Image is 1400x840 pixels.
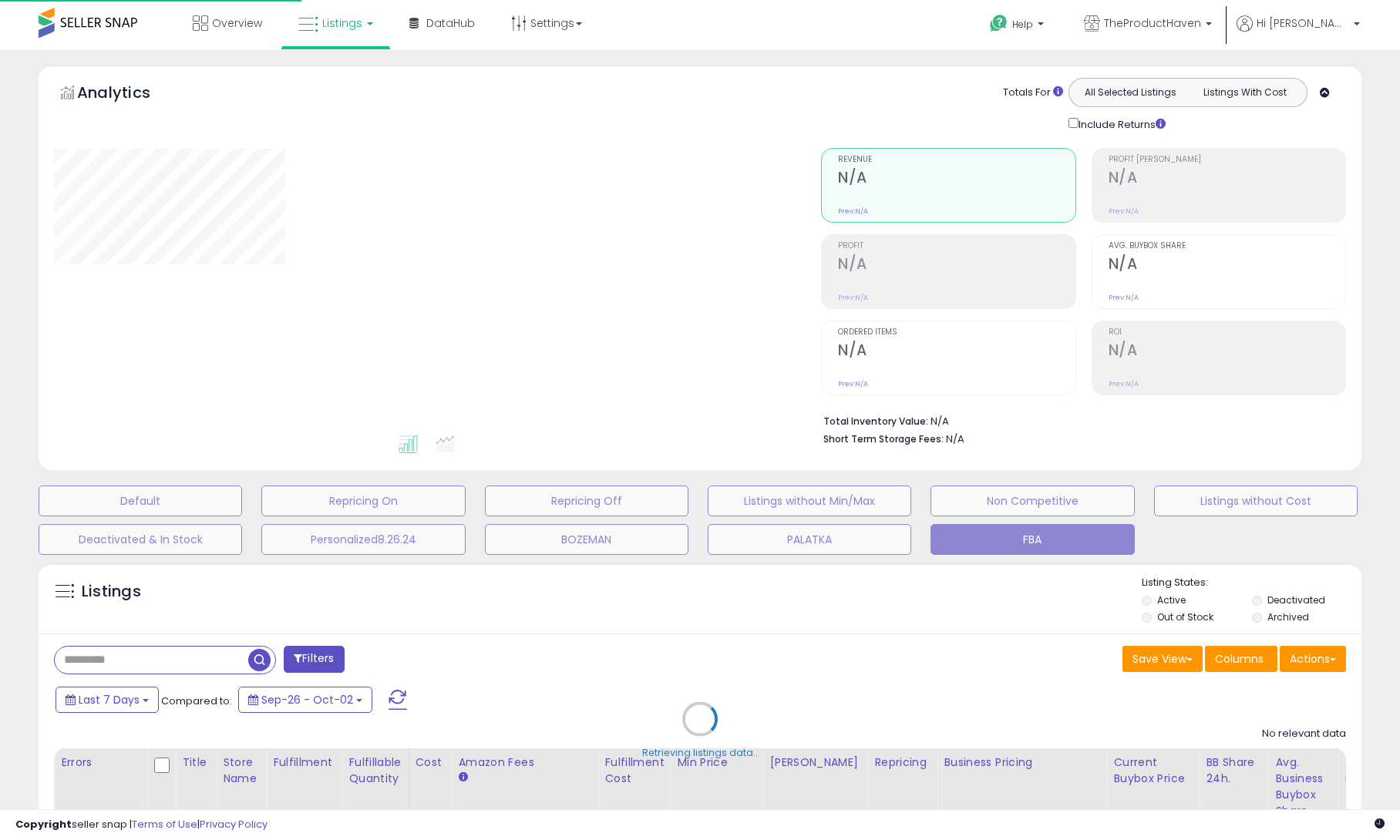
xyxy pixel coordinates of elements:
[708,486,911,516] button: Listings without Min/Max
[838,341,1075,362] h2: N/A
[426,15,475,31] span: DataHub
[485,524,688,555] button: BOZEMAN
[838,255,1075,276] h2: N/A
[1187,82,1302,102] button: Listings With Cost
[261,524,465,555] button: Personalized8.26.24
[322,15,362,31] span: Listings
[261,486,465,516] button: Repricing On
[838,207,868,216] small: Prev: N/A
[1109,255,1345,276] h2: N/A
[642,746,758,760] div: Retrieving listings data..
[15,817,72,832] strong: Copyright
[823,411,1334,429] li: N/A
[1003,86,1063,100] div: Totals For
[1109,379,1139,388] small: Prev: N/A
[823,432,944,445] b: Short Term Storage Fees:
[1109,169,1345,190] h2: N/A
[931,524,1134,555] button: FBA
[708,524,911,555] button: PALATKA
[946,432,964,446] span: N/A
[838,156,1075,164] span: Revenue
[1109,341,1345,362] h2: N/A
[838,169,1075,190] h2: N/A
[1109,156,1345,164] span: Profit [PERSON_NAME]
[838,379,868,388] small: Prev: N/A
[1109,328,1345,337] span: ROI
[212,15,262,31] span: Overview
[1154,486,1358,516] button: Listings without Cost
[1257,15,1349,31] span: Hi [PERSON_NAME]
[1073,82,1188,102] button: All Selected Listings
[39,486,242,516] button: Default
[1109,293,1139,302] small: Prev: N/A
[1012,18,1033,31] span: Help
[838,328,1075,337] span: Ordered Items
[39,524,242,555] button: Deactivated & In Stock
[838,293,868,302] small: Prev: N/A
[931,486,1134,516] button: Non Competitive
[838,242,1075,250] span: Profit
[77,82,180,107] h5: Analytics
[823,415,928,428] b: Total Inventory Value:
[1057,115,1184,133] div: Include Returns
[1109,242,1345,250] span: Avg. Buybox Share
[485,486,688,516] button: Repricing Off
[1237,15,1360,50] a: Hi [PERSON_NAME]
[1104,15,1201,31] span: TheProductHaven
[15,818,268,832] div: seller snap | |
[1109,207,1139,216] small: Prev: N/A
[978,2,1059,50] a: Help
[989,14,1008,33] i: Get Help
